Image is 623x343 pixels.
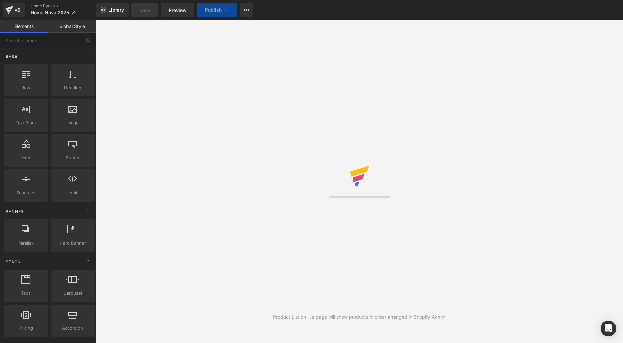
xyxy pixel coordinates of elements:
span: Pricing [6,325,46,332]
span: Image [53,119,93,126]
span: Button [53,154,93,161]
span: Stack [5,259,21,265]
span: Liquid [53,189,93,196]
span: Parallax [6,240,46,247]
button: More [240,3,253,17]
span: Separator [6,189,46,196]
a: New Library [96,3,129,17]
div: Open Intercom Messenger [601,321,616,336]
span: Base [5,53,18,59]
div: v6 [13,6,21,14]
span: Row [6,84,46,91]
span: Heading [53,84,93,91]
div: Product List on live page will show products in order arranged in Shopify Admin [273,313,445,321]
span: Carousel [53,290,93,297]
a: Home Pages [31,3,96,9]
span: Icon [6,154,46,161]
span: Preview [169,7,187,14]
span: Text Block [6,119,46,126]
span: Hero Banner [53,240,93,247]
span: Accordion [53,325,93,332]
a: Global Style [48,20,96,33]
span: Banner [5,209,24,215]
button: Publish [197,3,237,17]
span: Library [108,7,124,13]
span: Publish [205,7,222,13]
span: Save [139,7,150,14]
a: v6 [3,3,25,17]
a: Preview [161,3,194,17]
span: Home Nova 2025 [31,10,69,15]
span: Tabs [6,290,46,297]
